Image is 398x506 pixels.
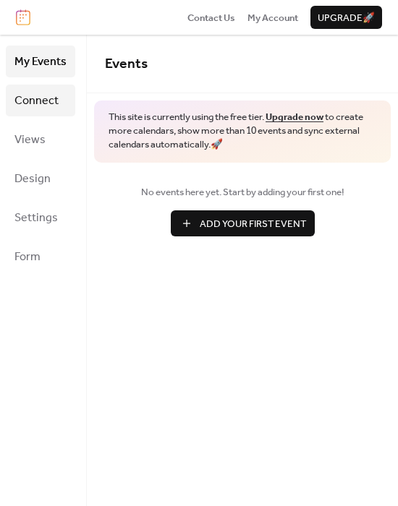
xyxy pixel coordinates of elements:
a: My Events [6,46,75,77]
a: Contact Us [187,10,235,25]
a: Connect [6,85,75,116]
span: Design [14,168,51,191]
a: Form [6,241,75,273]
span: Connect [14,90,59,113]
button: Add Your First Event [171,210,315,236]
a: Add Your First Event [105,210,380,236]
span: Upgrade 🚀 [318,11,375,25]
span: My Account [247,11,298,25]
span: Add Your First Event [200,217,306,231]
span: This site is currently using the free tier. to create more calendars, show more than 10 events an... [109,111,376,152]
span: Views [14,129,46,152]
span: My Events [14,51,67,74]
span: No events here yet. Start by adding your first one! [105,185,380,200]
span: Contact Us [187,11,235,25]
button: Upgrade🚀 [310,6,382,29]
a: Views [6,124,75,155]
a: Upgrade now [266,108,323,126]
span: Form [14,246,41,269]
span: Events [105,51,148,77]
a: Settings [6,202,75,233]
a: Design [6,163,75,194]
img: logo [16,9,30,25]
a: My Account [247,10,298,25]
span: Settings [14,207,58,230]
